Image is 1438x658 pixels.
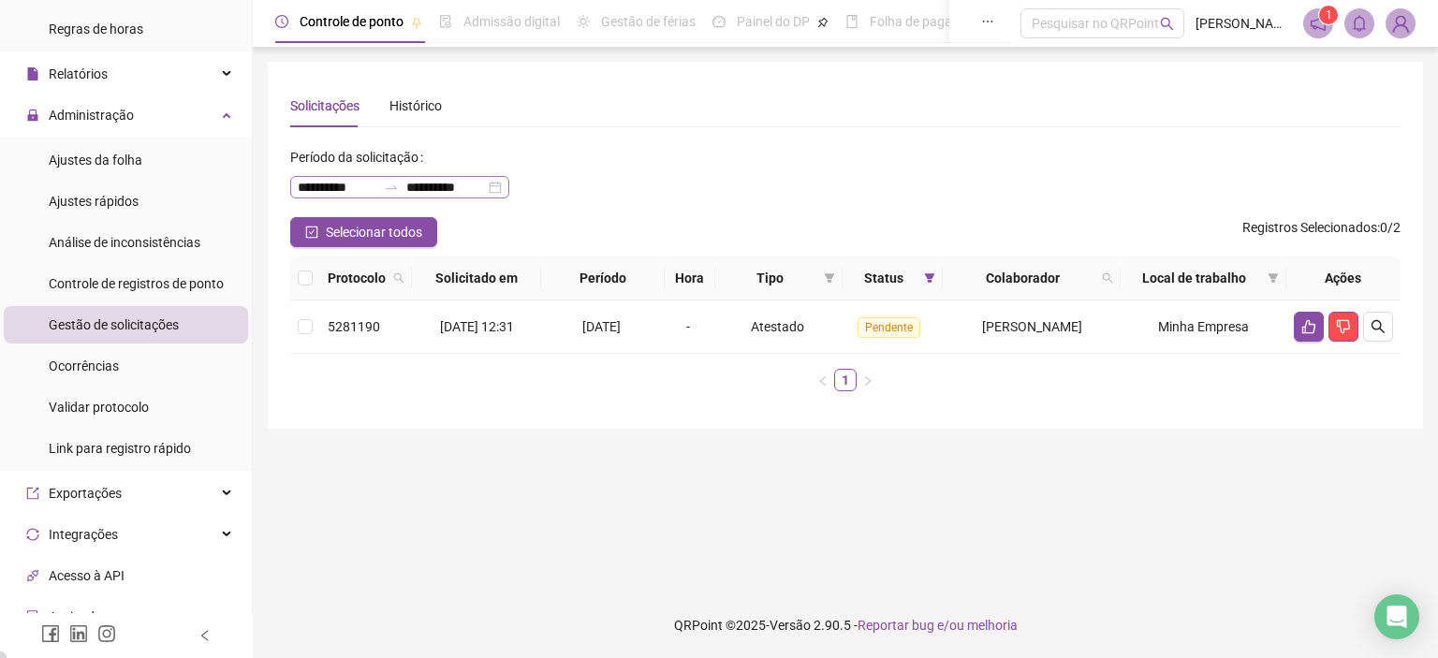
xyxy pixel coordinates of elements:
span: Status [850,268,917,288]
img: 92276 [1387,9,1415,37]
span: file [26,67,39,80]
span: left [198,629,212,642]
span: search [389,264,408,292]
span: search [393,272,404,284]
span: notification [1310,15,1327,32]
div: Open Intercom Messenger [1374,594,1419,639]
span: swap-right [384,180,399,195]
div: Ações [1294,268,1393,288]
span: Protocolo [328,268,386,288]
span: linkedin [69,624,88,643]
span: Regras de horas [49,22,143,37]
span: Colaborador [950,268,1094,288]
sup: 1 [1319,6,1338,24]
span: Admissão digital [463,14,560,29]
span: Link para registro rápido [49,441,191,456]
span: pushpin [411,17,422,28]
span: Integrações [49,527,118,542]
span: [PERSON_NAME] [1196,13,1292,34]
span: pushpin [817,17,829,28]
span: Selecionar todos [326,222,422,242]
span: 1 [1326,8,1332,22]
button: Selecionar todos [290,217,437,247]
footer: QRPoint © 2025 - 2.90.5 - [253,592,1438,658]
button: left [812,369,834,391]
span: like [1301,319,1316,334]
span: Ajustes da folha [49,153,142,168]
span: Gestão de solicitações [49,317,179,332]
span: filter [1268,272,1279,284]
span: [PERSON_NAME] [982,319,1082,334]
li: 1 [834,369,857,391]
span: Tipo [723,268,816,288]
span: Exportações [49,486,122,501]
button: right [857,369,879,391]
span: dislike [1336,319,1351,334]
span: - [686,319,690,334]
span: filter [824,272,835,284]
label: Período da solicitação [290,142,431,172]
span: Controle de registros de ponto [49,276,224,291]
span: facebook [41,624,60,643]
span: Relatórios [49,66,108,81]
th: Período [541,256,665,300]
span: Acesso à API [49,568,125,583]
td: Minha Empresa [1121,300,1286,354]
span: clock-circle [275,15,288,28]
span: audit [26,610,39,623]
span: file-done [439,15,452,28]
div: Solicitações [290,95,359,116]
span: ellipsis [981,15,994,28]
span: lock [26,109,39,122]
span: search [1102,272,1113,284]
li: Página anterior [812,369,834,391]
span: sun [577,15,590,28]
span: Atestado [751,319,804,334]
div: Histórico [389,95,442,116]
span: [DATE] [582,319,621,334]
span: check-square [305,226,318,239]
span: Versão [770,618,811,633]
span: Gestão de férias [601,14,696,29]
span: : 0 / 2 [1242,217,1401,247]
th: Solicitado em [412,256,541,300]
span: Análise de inconsistências [49,235,200,250]
th: Hora [665,256,715,300]
span: search [1160,17,1174,31]
span: book [845,15,858,28]
span: Validar protocolo [49,400,149,415]
span: dashboard [712,15,726,28]
span: filter [820,264,839,292]
span: to [384,180,399,195]
span: Pendente [858,317,920,338]
span: Aceite de uso [49,609,125,624]
span: export [26,487,39,500]
span: instagram [97,624,116,643]
span: left [817,375,829,387]
span: Reportar bug e/ou melhoria [858,618,1018,633]
span: filter [920,264,939,292]
span: filter [1264,264,1283,292]
span: search [1098,264,1117,292]
span: Local de trabalho [1128,268,1260,288]
span: filter [924,272,935,284]
span: Ocorrências [49,358,119,373]
a: 1 [835,370,856,390]
span: sync [26,528,39,541]
li: Próxima página [857,369,879,391]
span: Ajustes rápidos [49,194,139,209]
span: search [1371,319,1386,334]
span: Painel do DP [737,14,810,29]
span: 5281190 [328,319,380,334]
span: api [26,569,39,582]
span: Folha de pagamento [870,14,990,29]
span: [DATE] 12:31 [440,319,514,334]
span: Controle de ponto [300,14,404,29]
span: bell [1351,15,1368,32]
span: Administração [49,108,134,123]
span: Registros Selecionados [1242,220,1377,235]
span: right [862,375,873,387]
